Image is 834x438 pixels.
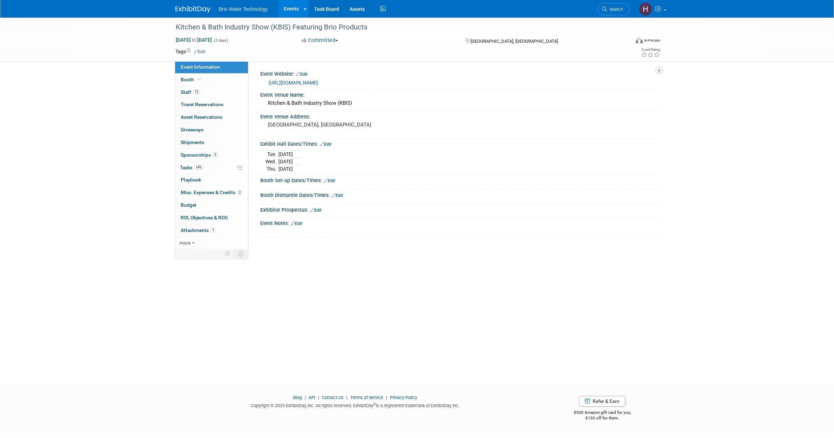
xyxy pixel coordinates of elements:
button: Committed [299,37,341,44]
div: Kitchen & Bath Industry Show (KBIS) Featuring Brio Products [173,21,619,34]
td: Wed. [266,158,278,165]
a: Edit [324,178,335,183]
pre: [GEOGRAPHIC_DATA], [GEOGRAPHIC_DATA] [268,122,419,128]
span: Budget [181,202,197,208]
a: Edit [296,72,308,77]
a: Contact Us [322,395,344,400]
a: Attachments1 [175,224,248,237]
span: Misc. Expenses & Credits [181,190,242,195]
a: Edit [310,208,322,213]
span: | [345,395,349,400]
div: Event Format [588,36,661,47]
a: Edit [331,193,343,198]
div: $500 Amazon gift card for you, [546,405,659,421]
a: Travel Reservations [175,98,248,111]
i: Booth reservation complete [197,77,201,81]
span: ROI, Objectives & ROO [181,215,228,220]
a: Tasks14% [175,162,248,174]
a: Giveaways [175,124,248,136]
span: | [384,395,389,400]
div: $150 off for them. [546,415,659,421]
img: Format-Inperson.png [636,37,643,43]
span: [GEOGRAPHIC_DATA], [GEOGRAPHIC_DATA] [470,39,558,44]
sup: ® [373,402,376,406]
span: Search [607,7,623,12]
span: Asset Reservations [181,114,222,120]
a: Event Information [175,61,248,73]
span: Sponsorships [181,152,218,158]
a: Staff12 [175,86,248,98]
span: | [303,395,308,400]
td: Tags [175,48,205,55]
span: Shipments [181,139,204,145]
td: Thu. [266,165,278,173]
a: ROI, Objectives & ROO [175,212,248,224]
a: Edit [194,49,205,54]
span: Staff [181,89,200,95]
span: more [179,240,191,246]
td: [DATE] [278,165,293,173]
a: Edit [320,142,331,147]
span: [DATE] [DATE] [175,37,212,43]
td: Tue. [266,151,278,158]
span: to [191,37,197,43]
a: Terms of Service [350,395,383,400]
div: Exhibitor Prospectus: [260,205,659,214]
span: 1 [211,227,216,233]
span: 2 [237,190,242,195]
a: Blog [293,395,302,400]
div: In-Person [644,38,660,43]
span: Tasks [180,165,204,170]
span: | [316,395,321,400]
img: Harry Mesak [639,2,652,16]
div: Event Notes: [260,218,659,227]
td: [DATE] [278,158,293,165]
span: Travel Reservations [181,102,223,107]
a: API [309,395,315,400]
div: Exhibit Hall Dates/Times: [260,139,659,148]
div: Copyright © 2025 ExhibitDay, Inc. All rights reserved. ExhibitDay is a registered trademark of Ex... [175,401,536,409]
div: Booth Set-up Dates/Times: [260,175,659,184]
a: Refer & Earn [579,396,625,406]
div: Event Website: [260,69,659,78]
a: Budget [175,199,248,211]
div: Event Venue Name: [260,90,659,98]
span: 14% [194,165,204,170]
td: [DATE] [278,151,293,158]
a: Booth [175,74,248,86]
span: Event Information [181,64,220,70]
a: Misc. Expenses & Credits2 [175,186,248,199]
span: 3 [213,152,218,157]
a: Asset Reservations [175,111,248,123]
span: Brio Water Technology [219,6,268,12]
td: Personalize Event Tab Strip [222,249,234,258]
span: Booth [181,77,202,82]
a: Sponsorships3 [175,149,248,161]
a: Privacy Policy [390,395,417,400]
td: Toggle Event Tabs [234,249,248,258]
a: Search [598,3,630,15]
div: Booth Dismantle Dates/Times: [260,190,659,199]
span: Attachments [181,227,216,233]
a: [URL][DOMAIN_NAME] [269,80,318,85]
a: Shipments [175,136,248,149]
div: Event Venue Address: [260,111,659,120]
div: Event Rating [641,48,660,52]
a: more [175,237,248,249]
div: Kitchen & Bath Industry Show (KBIS) [266,98,654,109]
a: Edit [291,221,302,226]
a: Playbook [175,174,248,186]
span: Playbook [181,177,201,183]
span: Giveaways [181,127,204,132]
img: ExhibitDay [175,6,211,13]
span: 12 [193,89,200,95]
span: (3 days) [213,38,228,43]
